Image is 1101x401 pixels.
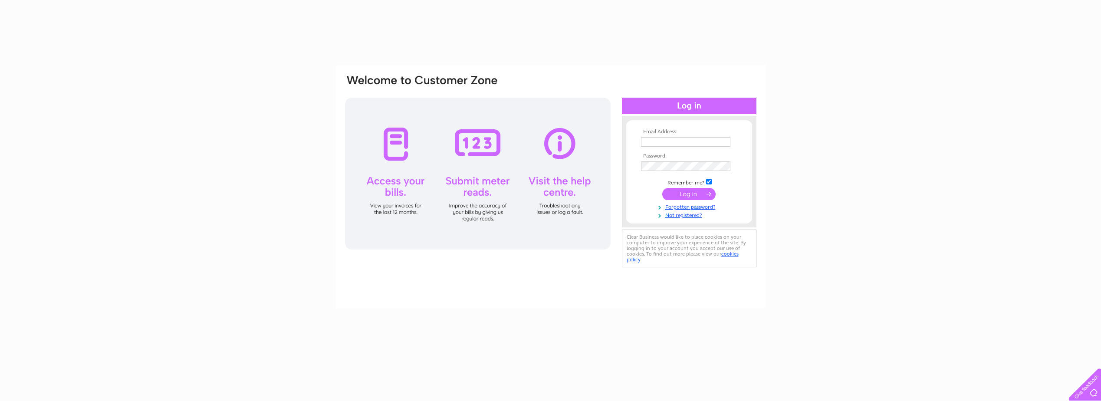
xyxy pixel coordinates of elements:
div: Clear Business would like to place cookies on your computer to improve your experience of the sit... [622,230,756,267]
td: Remember me? [639,177,739,186]
a: Forgotten password? [641,202,739,210]
input: Submit [662,188,716,200]
th: Email Address: [639,129,739,135]
th: Password: [639,153,739,159]
a: cookies policy [627,251,739,263]
a: Not registered? [641,210,739,219]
